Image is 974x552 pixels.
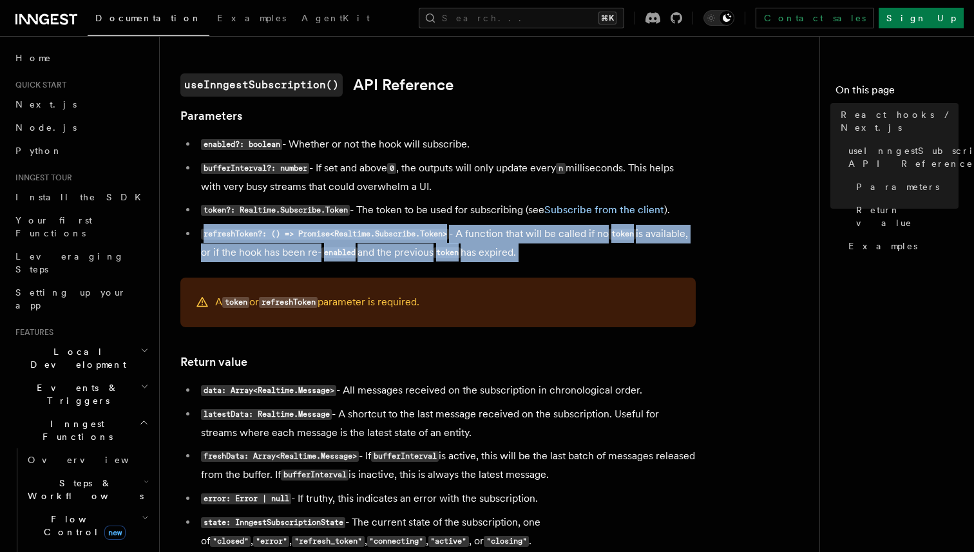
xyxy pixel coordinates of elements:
code: bufferInterval [281,470,349,481]
code: token?: Realtime.Subscribe.Token [201,205,350,216]
code: useInngestSubscription() [180,73,343,97]
span: Inngest Functions [10,417,139,443]
button: Search...⌘K [419,8,624,28]
span: Flow Control [23,513,142,538]
code: "refresh_token" [292,536,364,547]
code: "active" [428,536,469,547]
a: Leveraging Steps [10,245,151,281]
a: Home [10,46,151,70]
a: Node.js [10,116,151,139]
code: state: InngestSubscriptionState [201,517,345,528]
a: useInngestSubscription() API Reference [843,139,959,175]
a: Parameters [180,107,242,125]
p: A or parameter is required. [215,293,419,312]
code: freshData: Array<Realtime.Message> [201,451,359,462]
li: - The token to be used for subscribing (see ). [197,201,696,220]
a: Subscribe from the client [544,204,664,216]
span: Features [10,327,53,338]
span: Node.js [15,122,77,133]
a: Examples [209,4,294,35]
code: refreshToken [259,297,318,308]
span: Overview [28,455,160,465]
span: Your first Functions [15,215,92,238]
code: refreshToken?: () => Promise<Realtime.Subscribe.Token> [201,229,449,240]
span: Examples [217,13,286,23]
button: Local Development [10,340,151,376]
code: "error" [253,536,289,547]
span: Next.js [15,99,77,109]
a: React hooks / Next.js [836,103,959,139]
button: Flow Controlnew [23,508,151,544]
span: Python [15,146,62,156]
li: - If set and above , the outputs will only update every milliseconds. This helps with very busy s... [197,159,696,196]
code: latestData: Realtime.Message [201,409,332,420]
a: useInngestSubscription()API Reference [180,73,454,97]
button: Steps & Workflows [23,471,151,508]
span: Steps & Workflows [23,477,144,502]
a: Return value [180,353,247,371]
span: Documentation [95,13,202,23]
code: enabled [321,247,358,258]
a: Parameters [851,175,959,198]
span: Parameters [856,180,939,193]
a: Contact sales [756,8,874,28]
a: Examples [843,234,959,258]
button: Toggle dark mode [703,10,734,26]
a: Next.js [10,93,151,116]
span: Inngest tour [10,173,72,183]
code: n [556,163,565,174]
code: enabled?: boolean [201,139,282,150]
a: Setting up your app [10,281,151,317]
code: "closed" [210,536,251,547]
span: Install the SDK [15,192,149,202]
a: Install the SDK [10,186,151,209]
a: Python [10,139,151,162]
li: - If is active, this will be the last batch of messages released from the buffer. If is inactive,... [197,447,696,484]
span: Home [15,52,52,64]
span: Leveraging Steps [15,251,124,274]
kbd: ⌘K [598,12,616,24]
a: Documentation [88,4,209,36]
span: Examples [848,240,917,252]
code: bufferInterval?: number [201,163,309,174]
a: Your first Functions [10,209,151,245]
span: Return value [856,204,959,229]
code: token [222,297,249,308]
span: React hooks / Next.js [841,108,959,134]
span: new [104,526,126,540]
span: Setting up your app [15,287,126,310]
code: token [434,247,461,258]
h4: On this page [836,82,959,103]
a: AgentKit [294,4,377,35]
code: bufferInterval [371,451,439,462]
a: Return value [851,198,959,234]
a: Overview [23,448,151,471]
code: 0 [387,163,396,174]
span: AgentKit [301,13,370,23]
span: Local Development [10,345,140,371]
li: - If truthy, this indicates an error with the subscription. [197,490,696,508]
li: - All messages received on the subscription in chronological order. [197,381,696,400]
code: token [609,229,636,240]
li: - Whether or not the hook will subscribe. [197,135,696,154]
span: Quick start [10,80,66,90]
code: data: Array<Realtime.Message> [201,385,336,396]
span: Events & Triggers [10,381,140,407]
code: "closing" [484,536,529,547]
button: Events & Triggers [10,376,151,412]
li: - A function that will be called if no is available, or if the hook has been re- and the previous... [197,225,696,262]
li: - The current state of the subscription, one of , , , , , or . [197,513,696,551]
button: Inngest Functions [10,412,151,448]
li: - A shortcut to the last message received on the subscription. Useful for streams where each mess... [197,405,696,442]
code: "connecting" [367,536,426,547]
a: Sign Up [879,8,964,28]
code: error: Error | null [201,493,291,504]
